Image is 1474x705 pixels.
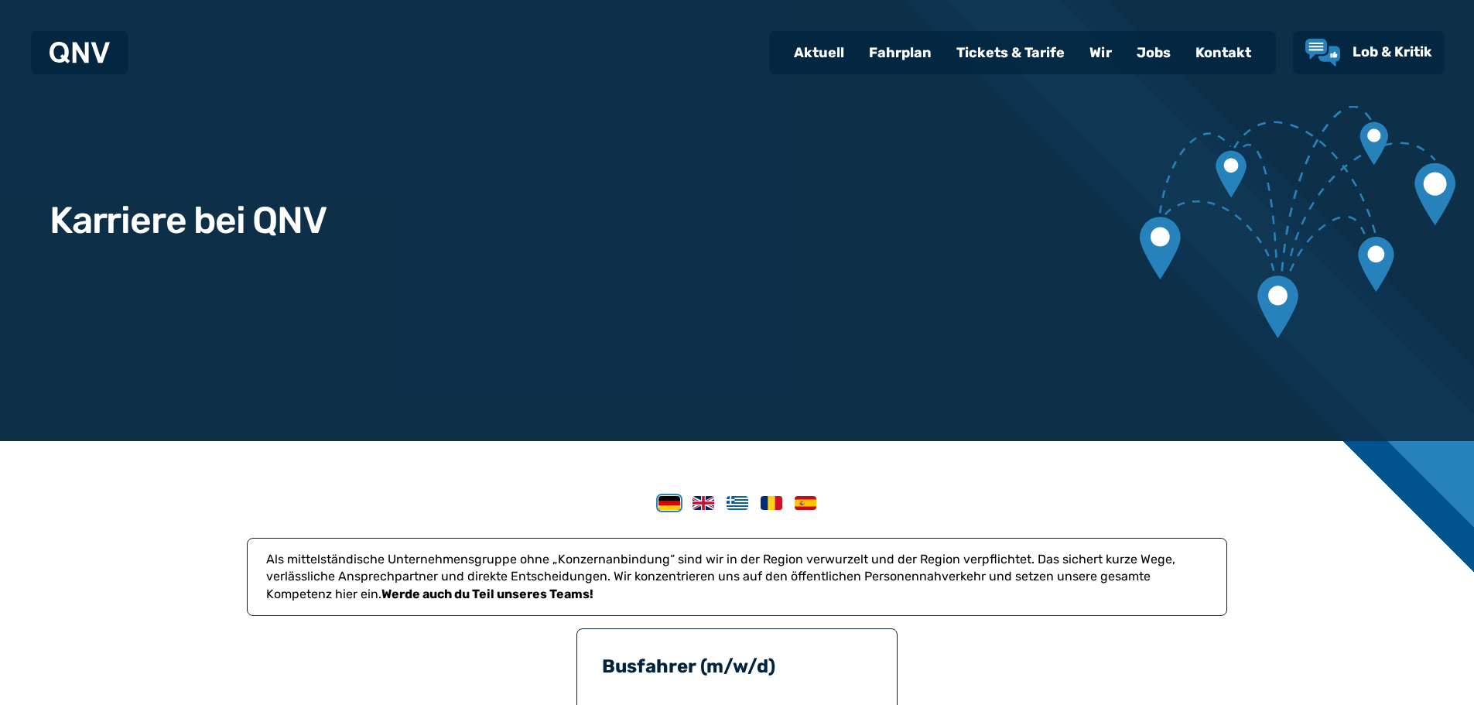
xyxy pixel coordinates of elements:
img: Verbundene Kartenmarkierungen [1140,106,1455,338]
a: Kontakt [1183,33,1264,73]
a: Busfahrer (m/w/d) [602,655,775,677]
a: Fahrplan [857,33,944,73]
img: English [693,496,714,510]
h1: Karriere bei QNV [50,202,327,239]
strong: Werde auch du Teil unseres Teams! [381,587,593,601]
span: Lob & Kritik [1353,43,1432,60]
a: Tickets & Tarife [944,33,1077,73]
a: Jobs [1124,33,1183,73]
a: Wir [1077,33,1124,73]
img: QNV Logo [50,42,110,63]
a: QNV Logo [50,37,110,68]
img: Romanian [761,496,782,510]
img: German [658,496,680,510]
img: Spanish [795,496,816,510]
img: Greek [727,496,748,510]
a: Aktuell [781,33,857,73]
p: Als mittelständische Unternehmensgruppe ohne „Konzernanbindung“ sind wir in der Region verwurzelt... [266,551,1208,603]
a: Lob & Kritik [1305,39,1432,67]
